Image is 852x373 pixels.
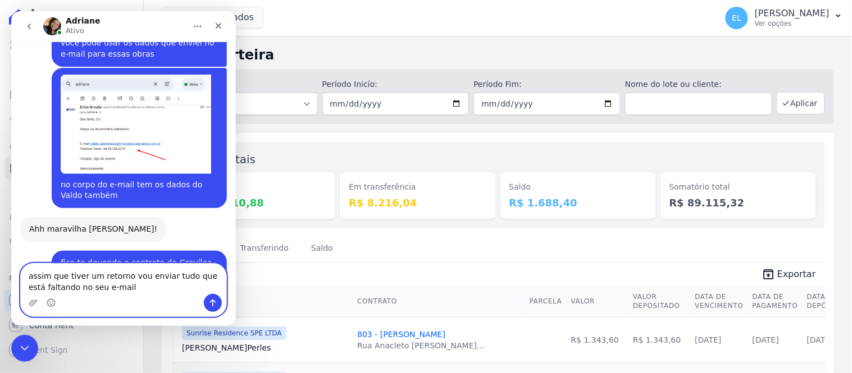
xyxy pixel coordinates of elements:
iframe: Intercom live chat [11,11,236,326]
a: Parcelas [4,83,139,105]
a: Conta Hent [4,314,139,337]
button: 5 selecionados [162,7,263,28]
dd: R$ 1.688,40 [509,195,647,210]
p: Ver opções [755,19,830,28]
a: Clientes [4,132,139,155]
dd: R$ 79.210,88 [189,195,326,210]
button: EL [PERSON_NAME] Ver opções [717,2,852,34]
th: Data de Vencimento [690,285,748,317]
a: Visão Geral [4,34,139,56]
dt: Saldo [509,181,647,193]
div: Ahh maravilha [PERSON_NAME]! [9,206,155,231]
th: Cliente [173,285,353,317]
iframe: Intercom live chat [11,335,38,362]
textarea: Envie uma mensagem... [10,252,215,283]
th: Valor [567,285,628,317]
button: Início [176,4,197,26]
span: EL [732,14,742,22]
a: Lotes [4,108,139,130]
p: [PERSON_NAME] [755,8,830,19]
button: Enviar uma mensagem [193,283,211,301]
label: Período Inicío: [322,79,470,90]
div: Fechar [197,4,217,25]
a: Transferindo [238,234,291,264]
div: Rua Anacleto [PERSON_NAME]... [357,340,484,351]
a: Contratos [4,58,139,81]
a: Minha Carteira [4,157,139,179]
span: Sunrise Residence SPE LTDA [182,326,286,340]
a: [PERSON_NAME]Perles [182,342,348,353]
p: Ativo [54,14,73,25]
button: Selecionador de Emoji [35,287,44,296]
label: Nome do lote ou cliente: [625,79,772,90]
div: Erica diz… [9,240,216,287]
i: unarchive [762,268,775,281]
div: fico te devendo o contrato do Grevílea e do Sunrise, assim que me enviarem eu te encaminho [40,240,216,286]
td: R$ 1.343,60 [567,317,628,362]
a: [DATE] [695,335,721,344]
a: 803 - [PERSON_NAME] [357,330,445,339]
dd: R$ 8.216,04 [349,195,486,210]
a: Negativação [4,231,139,254]
a: Transferências [4,182,139,204]
th: Data de Pagamento [748,285,803,317]
span: Exportar [777,268,816,281]
div: Erica diz… [9,57,216,206]
dd: R$ 89.115,32 [669,195,807,210]
th: Parcela [525,285,567,317]
a: [DATE] [753,335,779,344]
div: Adriane diz… [9,206,216,240]
dt: Depositado [189,181,326,193]
div: no corpo do e-mail tem os dados do Valdo também [49,168,207,190]
label: Período Fim: [473,79,621,90]
th: Contrato [353,285,525,317]
th: Valor Depositado [628,285,690,317]
a: Crédito [4,206,139,229]
h2: Minha Carteira [162,45,834,65]
button: Upload do anexo [17,287,26,296]
div: no corpo do e-mail tem os dados do Valdo também [40,57,216,197]
dt: Em transferência [349,181,486,193]
td: R$ 1.343,60 [628,317,690,362]
div: Plataformas [9,271,134,285]
a: Saldo [309,234,335,264]
div: Ahh maravilha [PERSON_NAME]! [18,213,146,224]
dt: Somatório total [669,181,807,193]
a: Recebíveis [4,289,139,312]
button: Aplicar [777,92,825,114]
a: [DATE] [807,335,833,344]
th: Data de Depósito [803,285,849,317]
div: fico te devendo o contrato do Grevílea e do Sunrise, assim que me enviarem eu te encaminho [49,246,207,279]
a: unarchive Exportar [753,268,825,283]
